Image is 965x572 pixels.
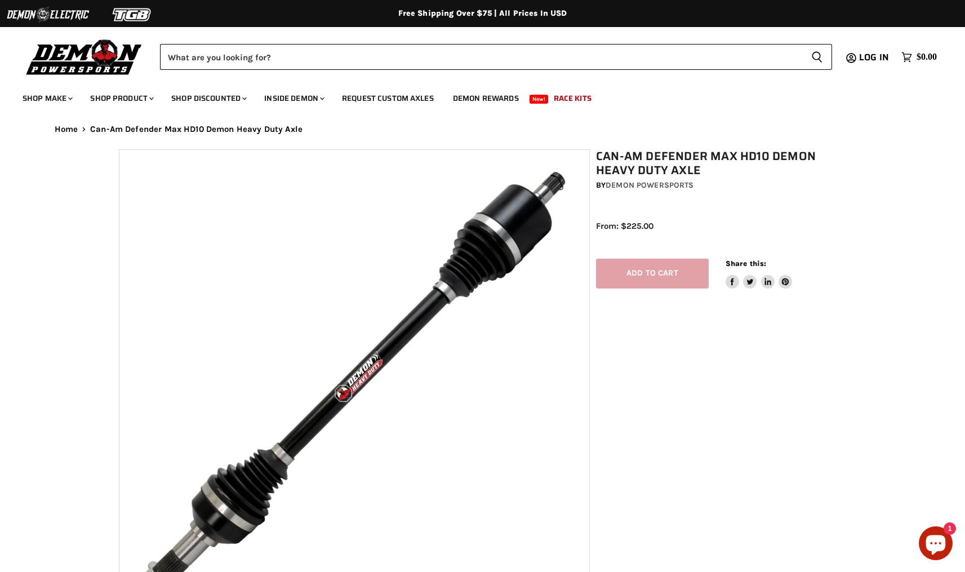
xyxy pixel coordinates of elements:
[896,49,942,65] a: $0.00
[14,82,934,110] ul: Main menu
[726,259,793,289] aside: Share this:
[917,52,937,63] span: $0.00
[23,37,146,77] img: Demon Powersports
[333,87,442,110] a: Request Custom Axles
[859,50,889,64] span: Log in
[256,87,331,110] a: Inside Demon
[606,180,693,190] a: Demon Powersports
[82,87,161,110] a: Shop Product
[160,44,802,70] input: Search
[32,8,933,19] div: Free Shipping Over $75 | All Prices In USD
[32,125,933,134] nav: Breadcrumbs
[596,179,853,192] div: by
[90,4,175,25] img: TGB Logo 2
[545,87,600,110] a: Race Kits
[6,4,90,25] img: Demon Electric Logo 2
[726,259,766,268] span: Share this:
[160,44,832,70] form: Product
[444,87,527,110] a: Demon Rewards
[802,44,832,70] button: Search
[854,52,896,63] a: Log in
[90,125,303,134] span: Can-Am Defender Max HD10 Demon Heavy Duty Axle
[530,95,549,104] span: New!
[915,526,956,563] inbox-online-store-chat: Shopify online store chat
[55,125,78,134] a: Home
[163,87,254,110] a: Shop Discounted
[596,149,853,178] h1: Can-Am Defender Max HD10 Demon Heavy Duty Axle
[596,221,653,231] span: From: $225.00
[14,87,79,110] a: Shop Make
